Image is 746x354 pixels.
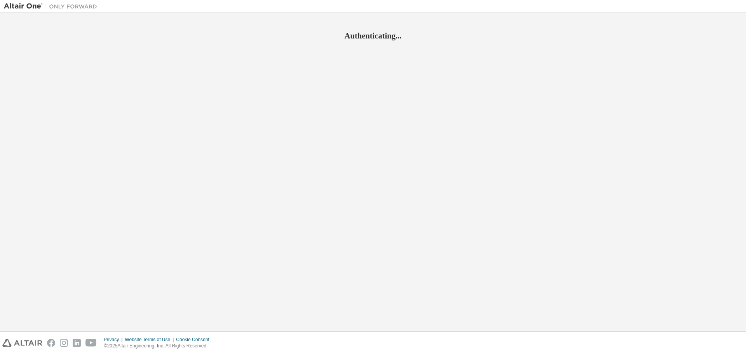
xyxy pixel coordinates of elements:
img: youtube.svg [85,339,97,347]
div: Cookie Consent [176,337,214,343]
img: instagram.svg [60,339,68,347]
img: altair_logo.svg [2,339,42,347]
img: Altair One [4,2,101,10]
img: linkedin.svg [73,339,81,347]
p: © 2025 Altair Engineering, Inc. All Rights Reserved. [104,343,214,349]
div: Website Terms of Use [125,337,176,343]
div: Privacy [104,337,125,343]
h2: Authenticating... [4,31,742,41]
img: facebook.svg [47,339,55,347]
